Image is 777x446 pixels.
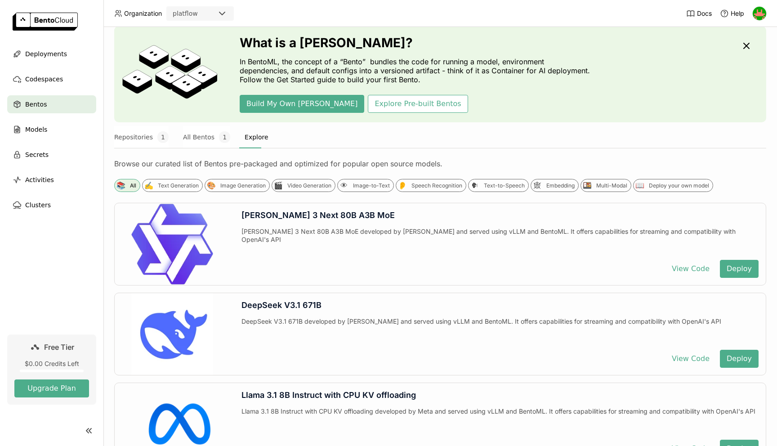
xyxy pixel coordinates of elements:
[7,196,96,214] a: Clusters
[287,182,331,189] div: Video Generation
[240,57,595,84] p: In BentoML, the concept of a “Bento” bundles the code for running a model, environment dependenci...
[241,227,759,253] div: [PERSON_NAME] 3 Next 80B A3B MoE developed by [PERSON_NAME] and served using vLLM and BentoML. It...
[686,9,712,18] a: Docs
[220,182,266,189] div: Image Generation
[131,203,213,285] img: Qwen 3 Next 80B A3B MoE
[665,260,716,278] button: View Code
[14,360,89,368] div: $0.00 Credits Left
[582,181,592,190] div: 🍱
[124,9,162,18] span: Organization
[130,182,136,189] div: All
[649,182,709,189] div: Deploy your own model
[397,181,407,190] div: 👂
[7,120,96,138] a: Models
[142,179,203,192] div: ✍️Text Generation
[241,300,759,310] div: DeepSeek V3.1 671B
[532,181,542,190] div: 🕸
[7,45,96,63] a: Deployments
[531,179,579,192] div: 🕸Embedding
[731,9,744,18] span: Help
[273,181,283,190] div: 🎬
[241,390,759,400] div: Llama 3.1 8B Instruct with CPU KV offloading
[25,49,67,59] span: Deployments
[157,131,169,143] span: 1
[470,181,479,190] div: 🗣
[14,379,89,397] button: Upgrade Plan
[396,179,466,192] div: 👂Speech Recognition
[144,181,153,190] div: ✍️
[240,95,364,113] button: Build My Own [PERSON_NAME]
[596,182,627,189] div: Multi-Modal
[241,407,759,433] div: Llama 3.1 8B Instruct with CPU KV offloading developed by Meta and served using vLLM and BentoML....
[131,293,213,375] img: DeepSeek V3.1 671B
[7,171,96,189] a: Activities
[635,181,644,190] div: 📖
[241,317,759,343] div: DeepSeek V3.1 671B developed by [PERSON_NAME] and served using vLLM and BentoML. It offers capabi...
[114,126,169,148] button: Repositories
[581,179,631,192] div: 🍱Multi-Modal
[7,95,96,113] a: Bentos
[411,182,462,189] div: Speech Recognition
[720,260,759,278] button: Deploy
[665,350,716,368] button: View Code
[13,13,78,31] img: logo
[353,182,390,189] div: Image-to-Text
[173,9,198,18] div: platflow
[720,350,759,368] button: Deploy
[114,159,766,168] div: Browse our curated list of Bentos pre-packaged and optimized for popular open source models.
[114,179,140,192] div: 📚All
[25,74,63,85] span: Codespaces
[219,131,230,143] span: 1
[25,200,51,210] span: Clusters
[240,36,595,50] h3: What is a [PERSON_NAME]?
[245,126,268,148] button: Explore
[697,9,712,18] span: Docs
[720,9,744,18] div: Help
[205,179,270,192] div: 🎨Image Generation
[484,182,525,189] div: Text-to-Speech
[25,149,49,160] span: Secrets
[25,99,47,110] span: Bentos
[158,182,199,189] div: Text Generation
[753,7,766,20] img: You Zhou
[368,95,468,113] button: Explore Pre-built Bentos
[183,126,230,148] button: All Bentos
[633,179,713,192] div: 📖Deploy your own model
[339,181,348,190] div: 👁
[121,45,218,104] img: cover onboarding
[546,182,575,189] div: Embedding
[116,181,125,190] div: 📚
[241,210,759,220] div: [PERSON_NAME] 3 Next 80B A3B MoE
[25,174,54,185] span: Activities
[272,179,335,192] div: 🎬Video Generation
[44,343,74,352] span: Free Tier
[468,179,529,192] div: 🗣Text-to-Speech
[337,179,394,192] div: 👁Image-to-Text
[206,181,216,190] div: 🎨
[7,70,96,88] a: Codespaces
[7,334,96,405] a: Free Tier$0.00 Credits LeftUpgrade Plan
[7,146,96,164] a: Secrets
[199,9,200,18] input: Selected platflow.
[25,124,47,135] span: Models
